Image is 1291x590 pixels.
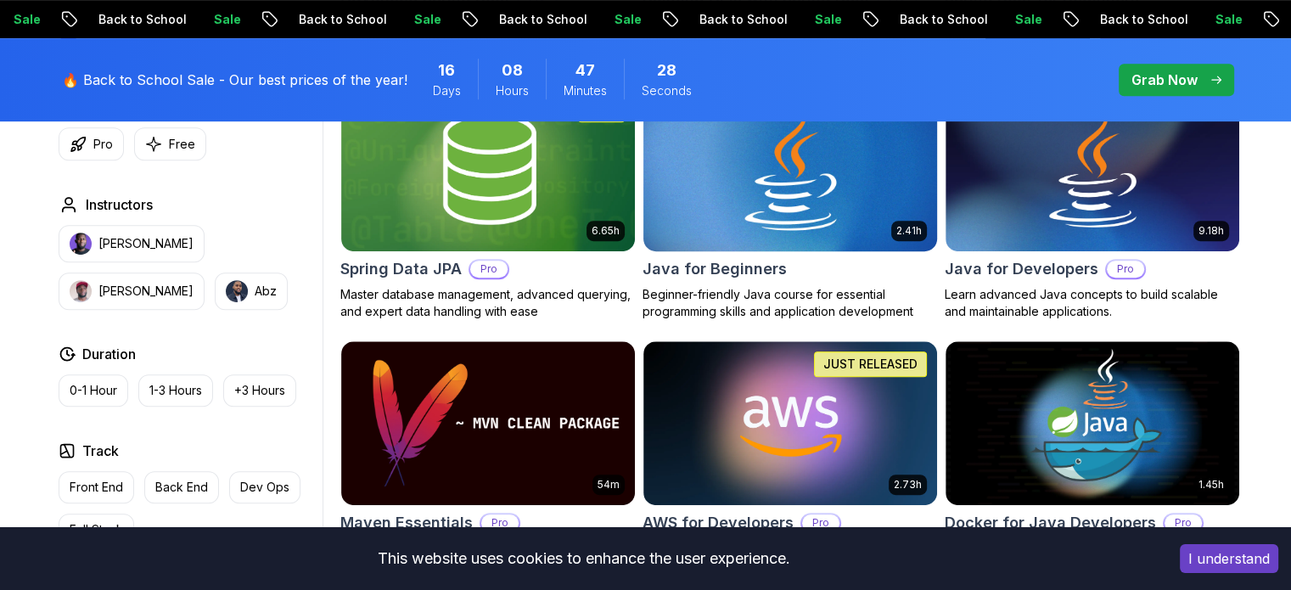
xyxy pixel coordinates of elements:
[945,511,1156,535] h2: Docker for Java Developers
[340,511,473,535] h2: Maven Essentials
[371,11,425,28] p: Sale
[636,82,944,255] img: Java for Beginners card
[155,479,208,496] p: Back End
[1107,261,1144,278] p: Pro
[70,521,123,538] p: Full Stack
[643,286,938,320] p: Beginner-friendly Java course for essential programming skills and application development
[62,70,407,90] p: 🔥 Back to School Sale - Our best prices of the year!
[255,283,277,300] p: Abz
[1057,11,1172,28] p: Back to School
[70,280,92,302] img: instructor img
[1198,478,1224,492] p: 1.45h
[255,11,371,28] p: Back to School
[945,86,1240,320] a: Java for Developers card9.18hJava for DevelopersProLearn advanced Java concepts to build scalable...
[134,127,206,160] button: Free
[456,11,571,28] p: Back to School
[340,286,636,320] p: Master database management, advanced querying, and expert data handling with ease
[643,257,787,281] h2: Java for Beginners
[86,194,153,215] h2: Instructors
[1172,11,1226,28] p: Sale
[502,59,523,82] span: 8 Hours
[598,478,620,492] p: 54m
[575,59,595,82] span: 47 Minutes
[481,514,519,531] p: Pro
[226,280,248,302] img: instructor img
[856,11,972,28] p: Back to School
[438,59,455,82] span: 16 Days
[1131,70,1198,90] p: Grab Now
[70,233,92,255] img: instructor img
[59,514,134,546] button: Full Stack
[215,273,288,310] button: instructor imgAbz
[340,86,636,320] a: Spring Data JPA card6.65hNEWSpring Data JPAProMaster database management, advanced querying, and ...
[643,341,937,506] img: AWS for Developers card
[55,11,171,28] p: Back to School
[657,59,676,82] span: 28 Seconds
[138,374,213,407] button: 1-3 Hours
[59,374,128,407] button: 0-1 Hour
[169,136,195,153] p: Free
[470,261,508,278] p: Pro
[496,82,529,99] span: Hours
[972,11,1026,28] p: Sale
[98,283,194,300] p: [PERSON_NAME]
[945,286,1240,320] p: Learn advanced Java concepts to build scalable and maintainable applications.
[93,136,113,153] p: Pro
[592,224,620,238] p: 6.65h
[82,344,136,364] h2: Duration
[70,479,123,496] p: Front End
[229,471,300,503] button: Dev Ops
[642,82,692,99] span: Seconds
[945,257,1098,281] h2: Java for Developers
[340,340,636,575] a: Maven Essentials card54mMaven EssentialsProLearn how to use Maven to build and manage your Java p...
[894,478,922,492] p: 2.73h
[896,224,922,238] p: 2.41h
[772,11,826,28] p: Sale
[564,82,607,99] span: Minutes
[1198,224,1224,238] p: 9.18h
[171,11,225,28] p: Sale
[1180,544,1278,573] button: Accept cookies
[946,87,1239,251] img: Java for Developers card
[340,257,462,281] h2: Spring Data JPA
[70,382,117,399] p: 0-1 Hour
[571,11,626,28] p: Sale
[149,382,202,399] p: 1-3 Hours
[643,511,794,535] h2: AWS for Developers
[82,441,119,461] h2: Track
[656,11,772,28] p: Back to School
[13,540,1154,577] div: This website uses cookies to enhance the user experience.
[59,225,205,262] button: instructor img[PERSON_NAME]
[59,273,205,310] button: instructor img[PERSON_NAME]
[223,374,296,407] button: +3 Hours
[341,341,635,506] img: Maven Essentials card
[1165,514,1202,531] p: Pro
[802,514,839,531] p: Pro
[823,356,918,373] p: JUST RELEASED
[144,471,219,503] button: Back End
[59,471,134,503] button: Front End
[946,341,1239,506] img: Docker for Java Developers card
[59,127,124,160] button: Pro
[341,87,635,251] img: Spring Data JPA card
[240,479,289,496] p: Dev Ops
[433,82,461,99] span: Days
[234,382,285,399] p: +3 Hours
[98,235,194,252] p: [PERSON_NAME]
[643,86,938,320] a: Java for Beginners card2.41hJava for BeginnersBeginner-friendly Java course for essential program...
